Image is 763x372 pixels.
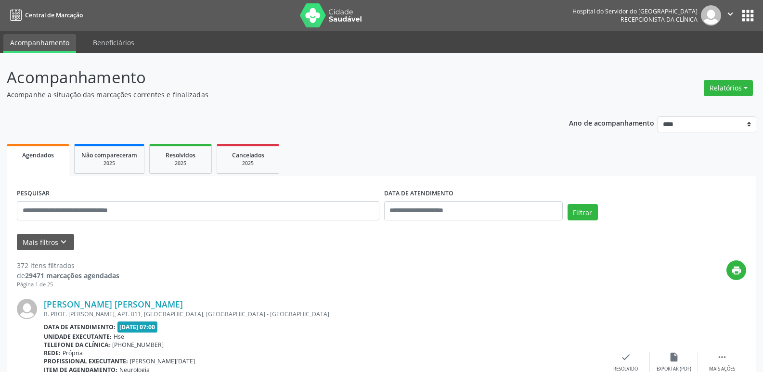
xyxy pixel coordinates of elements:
img: img [17,299,37,319]
span: Agendados [22,151,54,159]
span: [DATE] 07:00 [117,321,158,333]
div: Página 1 de 25 [17,281,119,289]
span: Cancelados [232,151,264,159]
label: PESQUISAR [17,186,50,201]
i: print [731,265,742,276]
button:  [721,5,739,26]
i:  [725,9,736,19]
b: Profissional executante: [44,357,128,365]
img: img [701,5,721,26]
button: Mais filtroskeyboard_arrow_down [17,234,74,251]
div: R. PROF. [PERSON_NAME], APT. 011, [GEOGRAPHIC_DATA], [GEOGRAPHIC_DATA] - [GEOGRAPHIC_DATA] [44,310,602,318]
b: Data de atendimento: [44,323,116,331]
div: 2025 [81,160,137,167]
i: keyboard_arrow_down [58,237,69,247]
b: Telefone da clínica: [44,341,110,349]
button: Filtrar [568,204,598,220]
div: 2025 [156,160,205,167]
a: Beneficiários [86,34,141,51]
span: Resolvidos [166,151,195,159]
button: print [726,260,746,280]
span: [PERSON_NAME][DATE] [130,357,195,365]
div: de [17,270,119,281]
label: DATA DE ATENDIMENTO [384,186,453,201]
i: insert_drive_file [669,352,679,362]
strong: 29471 marcações agendadas [25,271,119,280]
span: Não compareceram [81,151,137,159]
i:  [717,352,727,362]
b: Unidade executante: [44,333,112,341]
button: apps [739,7,756,24]
div: 372 itens filtrados [17,260,119,270]
p: Acompanhe a situação das marcações correntes e finalizadas [7,90,531,100]
span: Hse [114,333,124,341]
p: Acompanhamento [7,65,531,90]
button: Relatórios [704,80,753,96]
p: Ano de acompanhamento [569,116,654,128]
span: [PHONE_NUMBER] [112,341,164,349]
span: Central de Marcação [25,11,83,19]
a: [PERSON_NAME] [PERSON_NAME] [44,299,183,309]
span: Própria [63,349,83,357]
div: Hospital do Servidor do [GEOGRAPHIC_DATA] [572,7,698,15]
div: 2025 [224,160,272,167]
a: Acompanhamento [3,34,76,53]
b: Rede: [44,349,61,357]
a: Central de Marcação [7,7,83,23]
i: check [621,352,631,362]
span: Recepcionista da clínica [621,15,698,24]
